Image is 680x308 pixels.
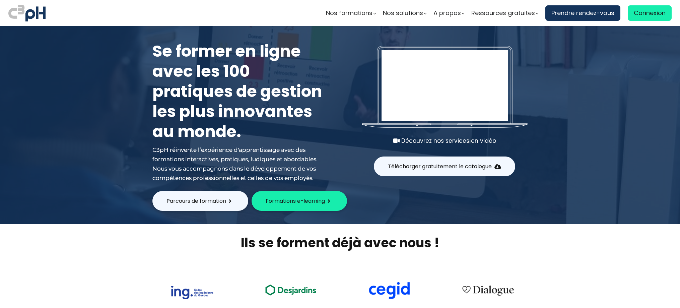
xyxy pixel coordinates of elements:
[261,281,321,299] img: ea49a208ccc4d6e7deb170dc1c457f3b.png
[471,8,535,18] span: Ressources gratuites
[433,8,461,18] span: A propos
[362,136,528,145] div: Découvrez nos services en vidéo
[152,41,327,142] h1: Se former en ligne avec les 100 pratiques de gestion les plus innovantes au monde.
[458,281,518,299] img: 4cbfeea6ce3138713587aabb8dcf64fe.png
[545,5,620,21] a: Prendre rendez-vous
[166,197,226,205] span: Parcours de formation
[383,8,423,18] span: Nos solutions
[152,191,248,211] button: Parcours de formation
[266,197,325,205] span: Formations e-learning
[628,5,672,21] a: Connexion
[551,8,614,18] span: Prendre rendez-vous
[368,282,411,299] img: cdf238afa6e766054af0b3fe9d0794df.png
[326,8,372,18] span: Nos formations
[144,234,536,251] h2: Ils se forment déjà avec nous !
[171,286,213,299] img: 73f878ca33ad2a469052bbe3fa4fd140.png
[252,191,347,211] button: Formations e-learning
[388,162,492,171] span: Télécharger gratuitement le catalogue
[374,157,515,176] button: Télécharger gratuitement le catalogue
[152,145,327,183] div: C3pH réinvente l’expérience d'apprentissage avec des formations interactives, pratiques, ludiques...
[634,8,666,18] span: Connexion
[8,3,46,23] img: logo C3PH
